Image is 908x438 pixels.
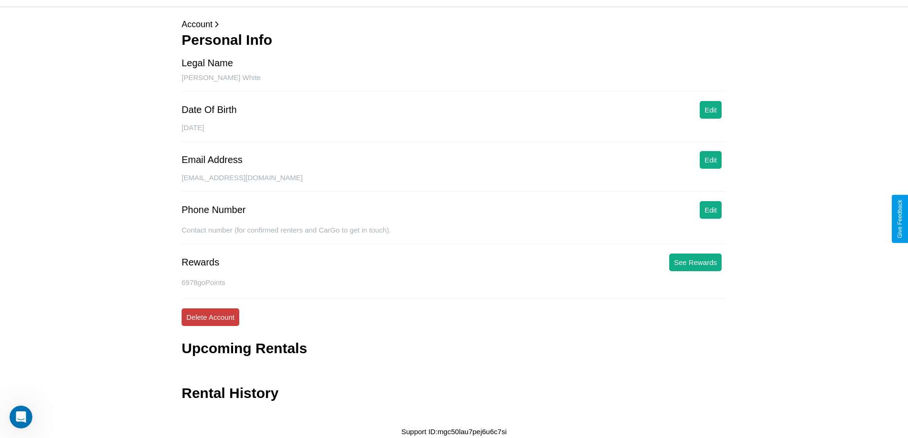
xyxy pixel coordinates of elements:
[700,101,722,119] button: Edit
[700,151,722,169] button: Edit
[182,204,246,215] div: Phone Number
[182,123,726,142] div: [DATE]
[182,276,726,289] p: 6978 goPoints
[182,385,278,401] h3: Rental History
[401,425,507,438] p: Support ID: mgc50lau7pej6u6c7si
[182,17,726,32] p: Account
[182,340,307,357] h3: Upcoming Rentals
[182,226,726,244] div: Contact number (for confirmed renters and CarGo to get in touch).
[669,254,722,271] button: See Rewards
[897,200,903,238] div: Give Feedback
[182,32,726,48] h3: Personal Info
[182,73,726,92] div: [PERSON_NAME] White
[182,58,233,69] div: Legal Name
[700,201,722,219] button: Edit
[182,308,239,326] button: Delete Account
[182,257,219,268] div: Rewards
[182,154,243,165] div: Email Address
[182,173,726,192] div: [EMAIL_ADDRESS][DOMAIN_NAME]
[10,406,32,428] iframe: Intercom live chat
[182,104,237,115] div: Date Of Birth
